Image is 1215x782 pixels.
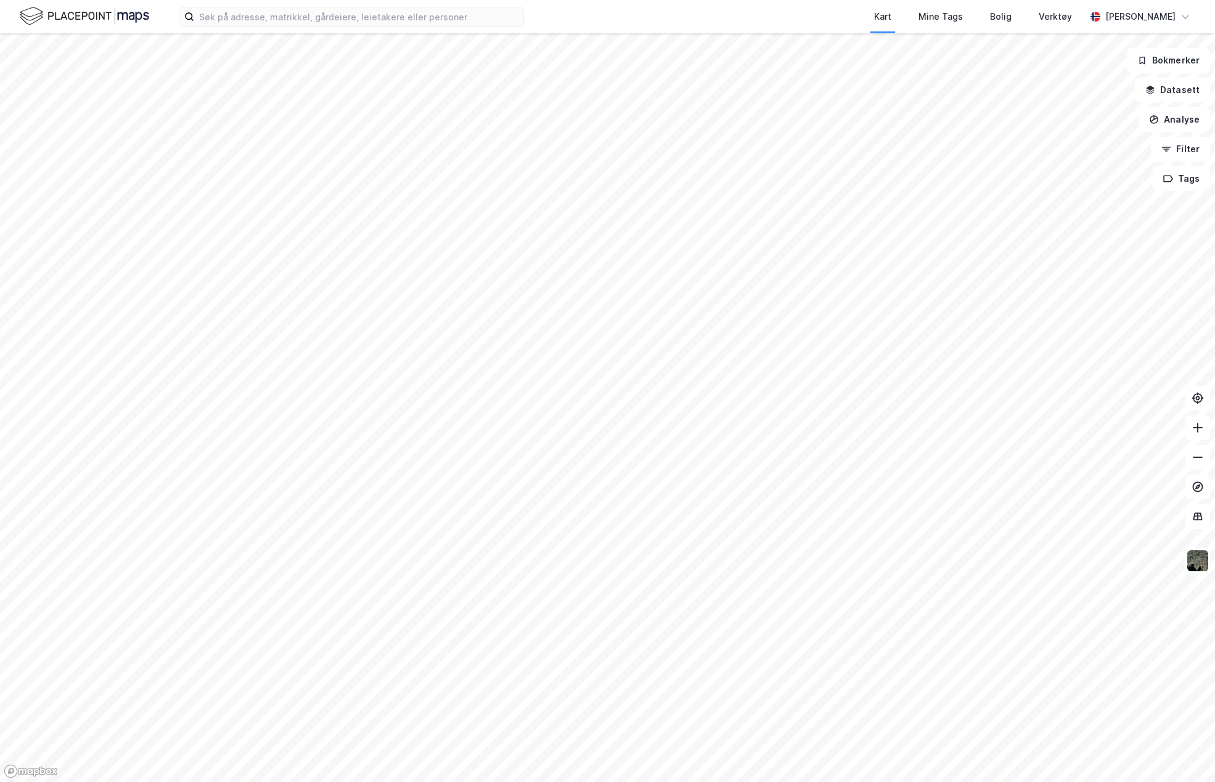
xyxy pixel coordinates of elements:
[918,9,963,24] div: Mine Tags
[1186,549,1209,572] img: 9k=
[194,7,523,26] input: Søk på adresse, matrikkel, gårdeiere, leietakere eller personer
[990,9,1012,24] div: Bolig
[1153,723,1215,782] iframe: Chat Widget
[20,6,149,27] img: logo.f888ab2527a4732fd821a326f86c7f29.svg
[1127,48,1210,73] button: Bokmerker
[1151,137,1210,161] button: Filter
[1153,166,1210,191] button: Tags
[1153,723,1215,782] div: Kontrollprogram for chat
[1135,78,1210,102] button: Datasett
[1039,9,1072,24] div: Verktøy
[874,9,891,24] div: Kart
[1105,9,1176,24] div: [PERSON_NAME]
[4,764,58,778] a: Mapbox homepage
[1139,107,1210,132] button: Analyse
